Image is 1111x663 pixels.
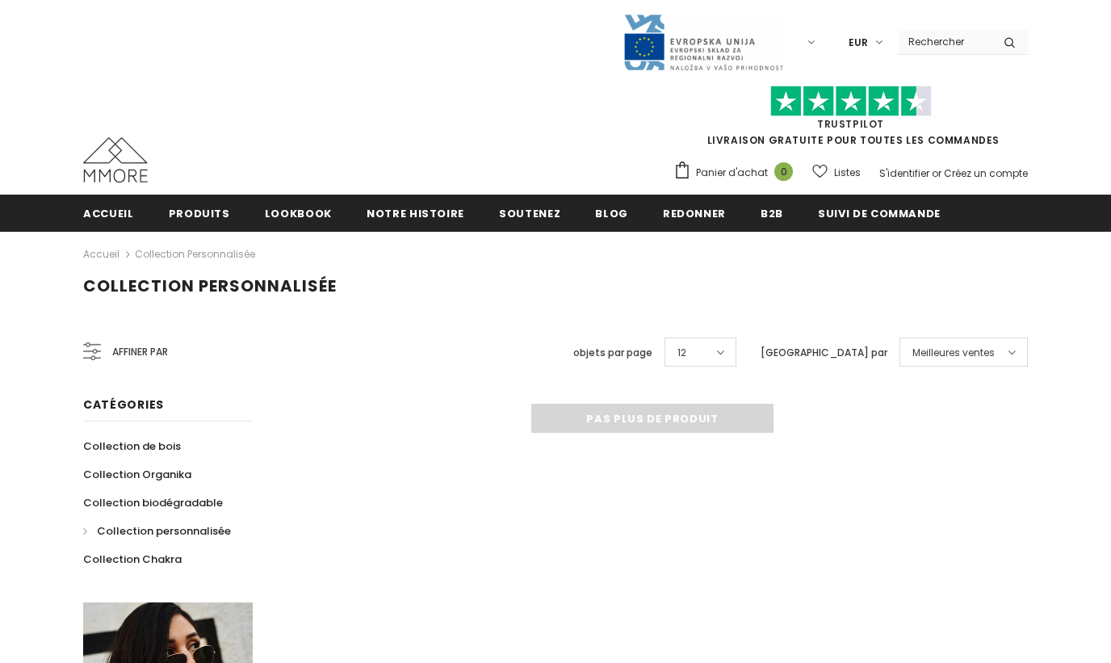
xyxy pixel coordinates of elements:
span: Collection personnalisée [83,275,337,297]
span: EUR [849,35,868,51]
span: LIVRAISON GRATUITE POUR TOUTES LES COMMANDES [673,93,1028,147]
a: Collection Chakra [83,545,182,573]
img: Cas MMORE [83,137,148,183]
span: Collection personnalisée [97,523,231,539]
a: Accueil [83,245,119,264]
span: Collection de bois [83,439,181,454]
span: Meilleures ventes [912,345,995,361]
span: 0 [774,162,793,181]
a: Collection Organika [83,460,191,489]
a: Lookbook [265,195,332,231]
span: Listes [834,165,861,181]
a: Javni Razpis [623,35,784,48]
span: Panier d'achat [696,165,768,181]
a: Collection biodégradable [83,489,223,517]
input: Search Site [899,30,992,53]
a: Collection personnalisée [135,247,255,261]
img: Faites confiance aux étoiles pilotes [770,86,932,117]
span: Produits [169,206,230,221]
a: Panier d'achat 0 [673,161,801,185]
a: Créez un compte [944,166,1028,180]
a: B2B [761,195,783,231]
span: Notre histoire [367,206,464,221]
span: Collection Chakra [83,552,182,567]
label: [GEOGRAPHIC_DATA] par [761,345,887,361]
a: Accueil [83,195,134,231]
a: Suivi de commande [818,195,941,231]
a: Redonner [663,195,726,231]
span: Blog [595,206,628,221]
span: Redonner [663,206,726,221]
span: Collection biodégradable [83,495,223,510]
a: TrustPilot [817,117,884,131]
a: soutenez [499,195,560,231]
span: or [932,166,941,180]
a: Notre histoire [367,195,464,231]
span: Collection Organika [83,467,191,482]
span: B2B [761,206,783,221]
label: objets par page [573,345,652,361]
a: Collection de bois [83,432,181,460]
span: Accueil [83,206,134,221]
span: Catégories [83,397,164,413]
span: Lookbook [265,206,332,221]
a: S'identifier [879,166,929,180]
span: Suivi de commande [818,206,941,221]
img: Javni Razpis [623,13,784,72]
a: Listes [812,158,861,187]
a: Collection personnalisée [83,517,231,545]
span: soutenez [499,206,560,221]
a: Produits [169,195,230,231]
span: 12 [677,345,686,361]
a: Blog [595,195,628,231]
span: Affiner par [112,343,168,361]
